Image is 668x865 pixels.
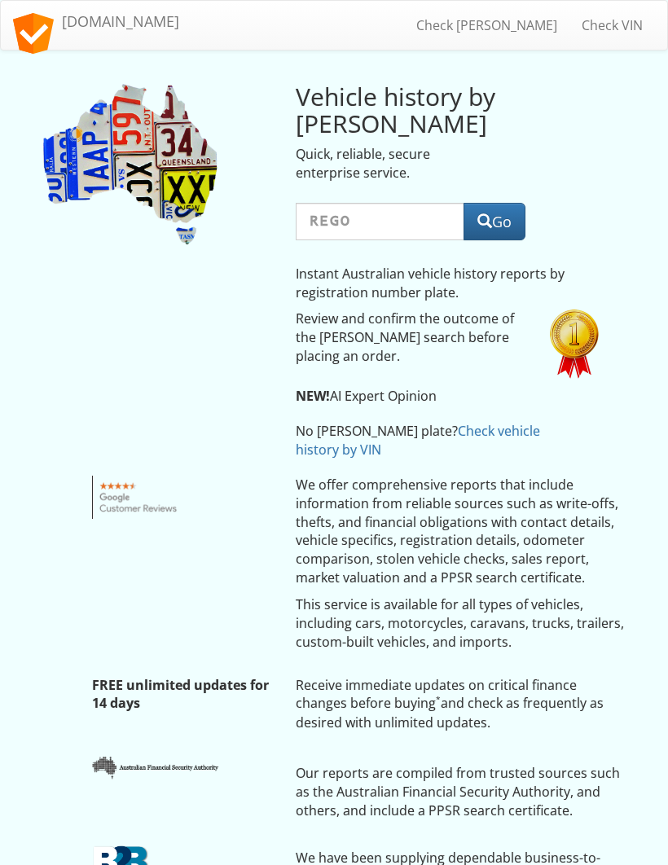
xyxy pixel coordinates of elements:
p: Receive immediate updates on critical finance changes before buying and check as frequently as de... [296,676,628,732]
img: logo.svg [13,13,54,54]
button: Go [464,203,525,240]
input: Rego [296,203,465,240]
strong: NEW! [296,387,330,405]
img: Rego Check [41,83,220,247]
p: No [PERSON_NAME] plate? [296,422,577,459]
strong: FREE unlimited updates for 14 days [92,676,269,713]
a: [DOMAIN_NAME] [1,1,191,42]
img: Google customer reviews [92,476,186,520]
p: AI Expert Opinion [296,387,577,406]
img: afsa.png [92,756,221,779]
h2: Vehicle history by [PERSON_NAME] [296,83,526,137]
p: Review and confirm the outcome of the [PERSON_NAME] search before placing an order. [296,310,526,366]
p: This service is available for all types of vehicles, including cars, motorcycles, caravans, truck... [296,595,628,652]
a: Check VIN [569,5,655,46]
p: We offer comprehensive reports that include information from reliable sources such as write-offs,... [296,476,628,587]
a: Check [PERSON_NAME] [404,5,569,46]
p: Our reports are compiled from trusted sources such as the Australian Financial Security Authority... [296,764,628,820]
img: 1st.png [550,310,599,379]
p: Quick, reliable, secure enterprise service. [296,145,526,182]
a: Check vehicle history by VIN [296,422,540,459]
p: Instant Australian vehicle history reports by registration number plate. [296,265,577,302]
